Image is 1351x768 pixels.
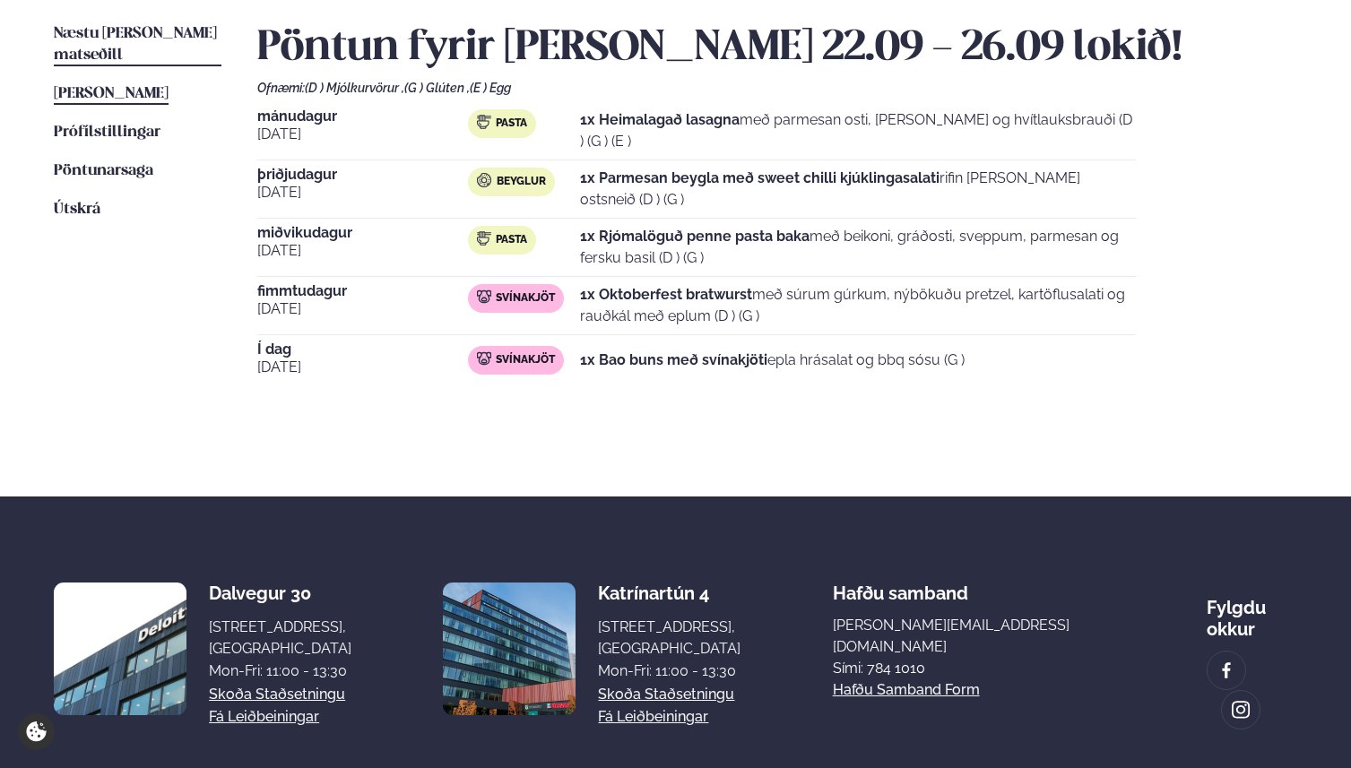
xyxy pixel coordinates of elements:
a: Fá leiðbeiningar [598,706,708,728]
span: (D ) Mjólkurvörur , [305,81,404,95]
img: image alt [54,582,186,715]
span: Svínakjöt [496,353,555,367]
div: Mon-Fri: 11:00 - 13:30 [598,660,740,682]
img: pasta.svg [477,231,491,246]
p: Sími: 784 1010 [833,658,1115,679]
a: Cookie settings [18,713,55,750]
strong: 1x Rjómalöguð penne pasta baka [580,228,810,245]
span: Útskrá [54,202,100,217]
a: Hafðu samband form [833,679,980,701]
a: image alt [1208,652,1245,689]
p: rifin [PERSON_NAME] ostsneið (D ) (G ) [580,168,1136,211]
span: Næstu [PERSON_NAME] matseðill [54,26,217,63]
div: Mon-Fri: 11:00 - 13:30 [209,660,351,682]
p: með parmesan osti, [PERSON_NAME] og hvítlauksbrauði (D ) (G ) (E ) [580,109,1136,152]
span: Svínakjöt [496,291,555,306]
a: Fá leiðbeiningar [209,706,319,728]
p: með súrum gúrkum, nýbökuðu pretzel, kartöflusalati og rauðkál með eplum (D ) (G ) [580,284,1136,327]
span: [DATE] [257,182,468,203]
span: mánudagur [257,109,468,124]
strong: 1x Oktoberfest bratwurst [580,286,752,303]
img: pasta.svg [477,115,491,129]
a: Skoða staðsetningu [209,684,345,705]
span: Hafðu samband [833,568,968,604]
a: Útskrá [54,199,100,220]
img: pork.svg [477,351,491,366]
strong: 1x Bao buns með svínakjöti [580,351,767,368]
strong: 1x Heimalagað lasagna [580,111,740,128]
span: Pasta [496,233,527,247]
span: Pasta [496,116,527,131]
span: [PERSON_NAME] [54,86,169,101]
span: fimmtudagur [257,284,468,298]
a: Skoða staðsetningu [598,684,734,705]
img: image alt [1217,660,1236,681]
a: Næstu [PERSON_NAME] matseðill [54,23,221,66]
img: pork.svg [477,289,491,304]
span: Pöntunarsaga [54,163,153,178]
strong: 1x Parmesan beygla með sweet chilli kjúklingasalati [580,169,940,186]
span: miðvikudagur [257,226,468,240]
div: Katrínartún 4 [598,582,740,604]
span: Beyglur [497,175,546,189]
div: [STREET_ADDRESS], [GEOGRAPHIC_DATA] [209,617,351,660]
a: [PERSON_NAME] [54,83,169,105]
div: Fylgdu okkur [1207,582,1297,640]
div: Ofnæmi: [257,81,1297,95]
span: [DATE] [257,240,468,262]
span: Í dag [257,342,468,357]
span: Prófílstillingar [54,125,160,140]
span: (G ) Glúten , [404,81,470,95]
img: image alt [443,582,576,715]
h2: Pöntun fyrir [PERSON_NAME] 22.09 - 26.09 lokið! [257,23,1297,73]
span: þriðjudagur [257,168,468,182]
span: [DATE] [257,298,468,320]
a: image alt [1222,691,1260,729]
a: Pöntunarsaga [54,160,153,182]
p: epla hrásalat og bbq sósu (G ) [580,349,965,371]
span: [DATE] [257,357,468,378]
a: Prófílstillingar [54,122,160,143]
div: [STREET_ADDRESS], [GEOGRAPHIC_DATA] [598,617,740,660]
a: [PERSON_NAME][EMAIL_ADDRESS][DOMAIN_NAME] [833,615,1115,658]
p: með beikoni, gráðosti, sveppum, parmesan og fersku basil (D ) (G ) [580,226,1136,269]
div: Dalvegur 30 [209,582,351,604]
img: image alt [1231,700,1251,721]
span: [DATE] [257,124,468,145]
span: (E ) Egg [470,81,511,95]
img: bagle-new-16px.svg [477,173,492,187]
